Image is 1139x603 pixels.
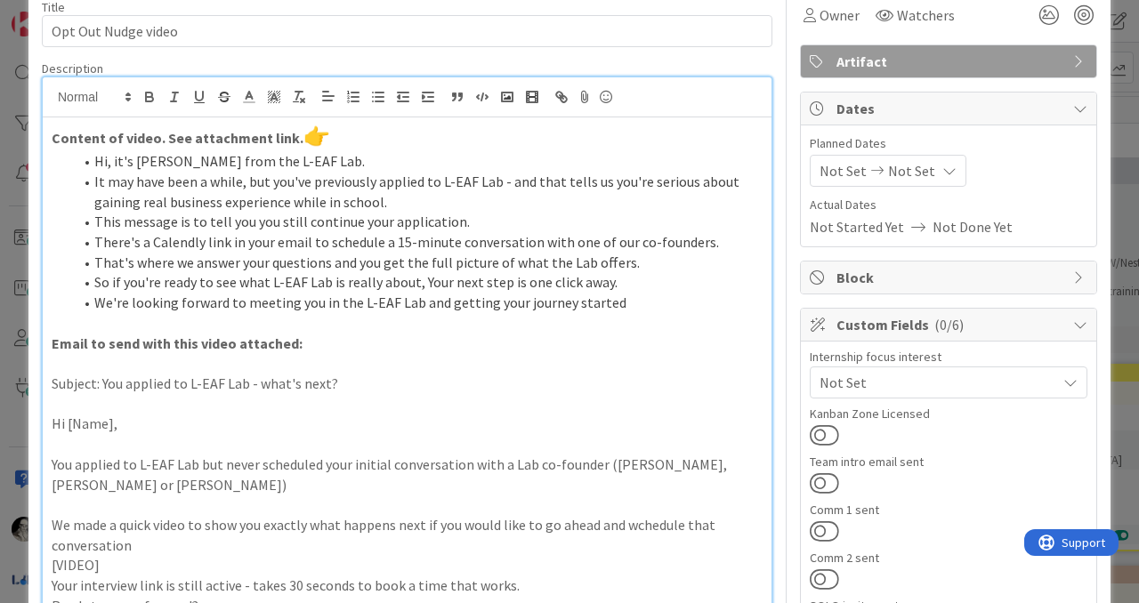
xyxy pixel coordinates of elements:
[52,374,763,394] p: Subject: You applied to L-EAF Lab - what's next?
[52,515,763,555] p: We made a quick video to show you exactly what happens next if you would like to go ahead and wch...
[42,60,103,76] span: Description
[52,555,763,575] p: [VIDEO]
[836,51,1064,72] span: Artifact
[934,316,964,334] span: ( 0/6 )
[888,160,935,181] span: Not Set
[52,334,303,352] strong: Email to send with this video attached:
[820,372,1056,393] span: Not Set
[810,503,1087,516] div: Comm 1 sent
[810,134,1087,153] span: Planned Dates
[37,3,81,24] span: Support
[303,122,330,149] strong: 👉
[73,151,763,172] li: Hi, it's [PERSON_NAME] from the L-EAF Lab.
[52,129,303,147] strong: Content of video. See attachment link.
[810,216,904,237] span: Not Started Yet
[897,4,955,26] span: Watchers
[836,267,1064,288] span: Block
[52,454,763,494] p: You applied to L-EAF Lab but never scheduled your initial conversation with a Lab co-founder ([PE...
[836,98,1064,119] span: Dates
[810,196,1087,214] span: Actual Dates
[52,575,763,596] p: Your interview link is still active - takes 30 seconds to book a time that works.
[820,4,860,26] span: Owner
[810,350,1087,363] div: Internship focus interest
[73,212,763,232] li: This message is to tell you you still continue your application.
[42,15,772,47] input: type card name here...
[810,455,1087,468] div: Team intro email sent
[73,172,763,212] li: It may have been a while, but you've previously applied to L-EAF Lab - and that tells us you're s...
[73,293,763,313] li: We're looking forward to meeting you in the L-EAF Lab and getting your journey started
[73,272,763,293] li: So if you're ready to see what L-EAF Lab is really about, Your next step is one click away.
[73,232,763,253] li: There's a Calendly link in your email to schedule a 15-minute conversation with one of our co-fou...
[836,314,1064,335] span: Custom Fields
[810,551,1087,564] div: Comm 2 sent
[810,407,1087,420] div: Kanban Zone Licensed
[933,216,1013,237] span: Not Done Yet
[52,414,763,434] p: Hi [Name],
[820,160,867,181] span: Not Set
[73,253,763,273] li: That's where we answer your questions and you get the full picture of what the Lab offers.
